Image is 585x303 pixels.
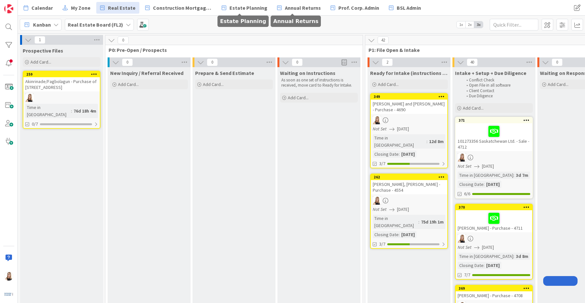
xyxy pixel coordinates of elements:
i: Not Set [458,244,472,250]
span: Construction Mortgages - Draws [153,4,212,12]
a: Real Estate [96,2,139,14]
span: Add Card... [118,81,139,87]
div: Time in [GEOGRAPHIC_DATA] [373,215,418,229]
span: Annual Returns [285,4,321,12]
div: [PERSON_NAME] and [PERSON_NAME] - Purchase - 4690 [371,100,447,114]
div: 370 [456,204,532,210]
span: 42 [378,36,389,44]
span: 0 [552,58,563,66]
div: Time in [GEOGRAPHIC_DATA] [25,104,71,118]
div: 371101273356 Saskatchewan Ltd. - Sale - 4712 [456,117,532,151]
span: Ready for Intake (instructions received) [370,70,448,76]
a: 259Akinrinade/Fagbolagun - Purchase of [STREET_ADDRESS]DBTime in [GEOGRAPHIC_DATA]:76d 18h 4m0/7 [23,71,100,129]
img: DB [25,93,34,102]
img: DB [458,153,466,162]
div: DB [371,196,447,205]
span: : [513,253,514,260]
div: Closing Date [458,181,484,188]
img: DB [4,272,13,281]
p: As soon as one set of instructions is received, move card to Ready for Intake. [281,78,357,88]
div: 371 [459,118,532,123]
div: DB [23,93,100,102]
span: 0 [207,58,218,66]
div: 3d 8m [514,253,530,260]
span: 7/7 [464,272,470,278]
img: Visit kanbanzone.com [4,4,13,13]
div: Akinrinade/Fagbolagun - Purchase of [STREET_ADDRESS] [23,77,100,91]
span: 40 [467,58,478,66]
div: 369[PERSON_NAME] - Purchase - 4708 [456,285,532,300]
span: 0 [292,58,303,66]
span: 2 [382,58,393,66]
div: 349 [371,94,447,100]
span: [DATE] [397,206,409,213]
span: Add Card... [378,81,399,87]
span: Add Card... [288,95,309,101]
div: DB [371,116,447,124]
span: 0/7 [32,121,38,127]
span: 1x [457,21,465,28]
div: [PERSON_NAME] - Purchase - 4708 [456,291,532,300]
span: 2x [465,21,474,28]
div: 349[PERSON_NAME] and [PERSON_NAME] - Purchase - 4690 [371,94,447,114]
span: Calendar [31,4,53,12]
div: [DATE] [400,231,416,238]
span: Add Card... [548,81,568,87]
div: 76d 18h 4m [72,107,98,115]
div: Time in [GEOGRAPHIC_DATA] [458,172,513,179]
span: My Zone [71,4,90,12]
div: Closing Date [373,151,399,158]
span: Waiting on Instructions [280,70,335,76]
div: [PERSON_NAME], [PERSON_NAME] - Purchase - 4554 [371,180,447,194]
div: Closing Date [373,231,399,238]
span: [DATE] [482,163,494,170]
img: DB [458,234,466,243]
div: 371 [456,117,532,123]
div: 370 [459,205,532,210]
a: My Zone [59,2,94,14]
span: Real Estate [108,4,135,12]
a: 371101273356 Saskatchewan Ltd. - Sale - 4712DBNot Set[DATE]Time in [GEOGRAPHIC_DATA]:3d 7mClosing... [455,117,533,199]
i: Not Set [458,163,472,169]
span: : [399,231,400,238]
div: Time in [GEOGRAPHIC_DATA] [373,134,427,149]
div: 369 [459,286,532,291]
div: [DATE] [400,151,416,158]
span: [DATE] [397,126,409,132]
h5: Annual Returns [273,18,318,24]
div: Time in [GEOGRAPHIC_DATA] [458,253,513,260]
span: : [399,151,400,158]
li: Due Diligence [463,93,532,99]
div: 101273356 Saskatchewan Ltd. - Sale - 4712 [456,123,532,151]
span: New Inquiry / Referral Received [110,70,183,76]
span: Kanban [33,21,51,29]
input: Quick Filter... [490,19,538,30]
div: 12d 8m [427,138,445,145]
a: 349[PERSON_NAME] and [PERSON_NAME] - Purchase - 4690DBNot Set[DATE]Time in [GEOGRAPHIC_DATA]:12d ... [370,93,448,168]
a: Prof. Corp. Admin [327,2,383,14]
span: : [418,218,419,225]
span: 3/7 [379,160,385,167]
span: Add Card... [463,105,484,111]
li: Conflict Check [463,78,532,83]
div: 259 [26,72,100,77]
span: Prof. Corp. Admin [338,4,379,12]
span: BSL Admin [397,4,421,12]
span: 0 [118,36,129,44]
span: 3x [474,21,483,28]
span: Prepare & Send Estimate [195,70,254,76]
i: Not Set [373,126,387,132]
a: 370[PERSON_NAME] - Purchase - 4711DBNot Set[DATE]Time in [GEOGRAPHIC_DATA]:3d 8mClosing Date:[DAT... [455,204,533,280]
img: DB [373,116,381,124]
span: : [484,262,485,269]
span: 3/7 [379,241,385,248]
img: DB [373,196,381,205]
span: Estate Planning [229,4,267,12]
img: avatar [4,290,13,299]
h5: Estate Planning [220,18,266,24]
div: 259Akinrinade/Fagbolagun - Purchase of [STREET_ADDRESS] [23,71,100,91]
div: [DATE] [485,262,501,269]
div: DB [456,234,532,243]
div: 75d 19h 1m [419,218,445,225]
span: 6/6 [464,190,470,197]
